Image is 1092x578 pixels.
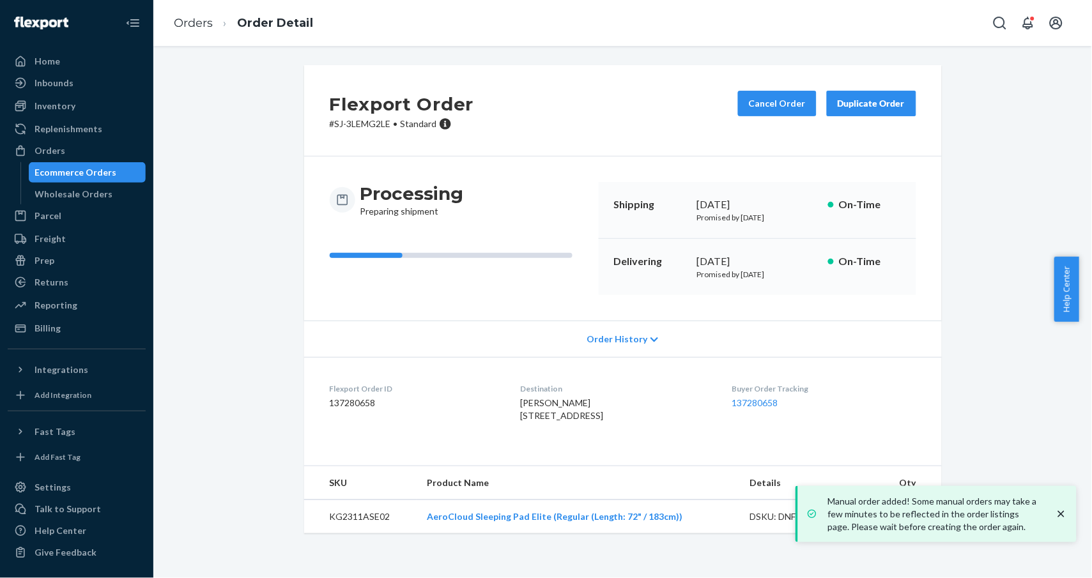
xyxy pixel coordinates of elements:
[35,481,71,494] div: Settings
[8,318,146,338] a: Billing
[29,184,146,204] a: Wholesale Orders
[8,477,146,498] a: Settings
[35,144,65,157] div: Orders
[164,4,323,42] ol: breadcrumbs
[881,466,942,500] th: Qty
[35,363,88,376] div: Integrations
[8,272,146,293] a: Returns
[732,383,916,394] dt: Buyer Order Tracking
[29,162,146,183] a: Ecommerce Orders
[740,466,881,500] th: Details
[1055,508,1068,521] svg: close toast
[35,322,61,335] div: Billing
[8,119,146,139] a: Replenishments
[8,73,146,93] a: Inbounds
[35,55,60,68] div: Home
[1015,10,1041,36] button: Open notifications
[8,499,146,519] a: Talk to Support
[587,333,647,346] span: Order History
[987,10,1013,36] button: Open Search Box
[614,254,687,269] p: Delivering
[330,383,500,394] dt: Flexport Order ID
[14,17,68,29] img: Flexport logo
[360,182,464,205] h3: Processing
[360,182,464,218] div: Preparing shipment
[8,295,146,316] a: Reporting
[427,511,683,522] a: AeroCloud Sleeping Pad Elite (Regular (Length: 72" / 183cm))
[35,390,91,400] div: Add Integration
[8,51,146,72] a: Home
[827,495,1042,533] p: Manual order added! Some manual orders may take a few minutes to be reflected in the order listin...
[8,447,146,468] a: Add Fast Tag
[1054,257,1079,322] button: Help Center
[304,500,417,534] td: KG2311ASE02
[35,77,73,89] div: Inbounds
[738,91,817,116] button: Cancel Order
[8,250,146,271] a: Prep
[697,254,818,269] div: [DATE]
[237,16,313,30] a: Order Detail
[8,141,146,161] a: Orders
[732,397,778,408] a: 137280658
[697,212,818,223] p: Promised by [DATE]
[35,425,75,438] div: Fast Tags
[35,232,66,245] div: Freight
[8,206,146,226] a: Parcel
[8,422,146,442] button: Fast Tags
[35,276,68,289] div: Returns
[35,188,113,201] div: Wholesale Orders
[120,10,146,36] button: Close Navigation
[8,385,146,406] a: Add Integration
[1043,10,1069,36] button: Open account menu
[35,166,117,179] div: Ecommerce Orders
[417,466,740,500] th: Product Name
[8,360,146,380] button: Integrations
[35,524,86,537] div: Help Center
[697,197,818,212] div: [DATE]
[8,542,146,563] button: Give Feedback
[330,118,474,130] p: # SJ-3LEMG2LE
[401,118,437,129] span: Standard
[697,269,818,280] p: Promised by [DATE]
[8,96,146,116] a: Inventory
[35,299,77,312] div: Reporting
[8,229,146,249] a: Freight
[394,118,398,129] span: •
[35,254,54,267] div: Prep
[35,123,102,135] div: Replenishments
[35,503,101,515] div: Talk to Support
[330,91,474,118] h2: Flexport Order
[174,16,213,30] a: Orders
[839,197,901,212] p: On-Time
[35,452,81,462] div: Add Fast Tag
[614,197,687,212] p: Shipping
[8,521,146,541] a: Help Center
[330,397,500,409] dd: 137280658
[304,466,417,500] th: SKU
[35,546,96,559] div: Give Feedback
[35,100,75,112] div: Inventory
[521,383,711,394] dt: Destination
[827,91,916,116] button: Duplicate Order
[521,397,604,421] span: [PERSON_NAME] [STREET_ADDRESS]
[35,209,61,222] div: Parcel
[838,97,905,110] div: Duplicate Order
[750,510,870,523] div: DSKU: DNFHXHGHHDF
[839,254,901,269] p: On-Time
